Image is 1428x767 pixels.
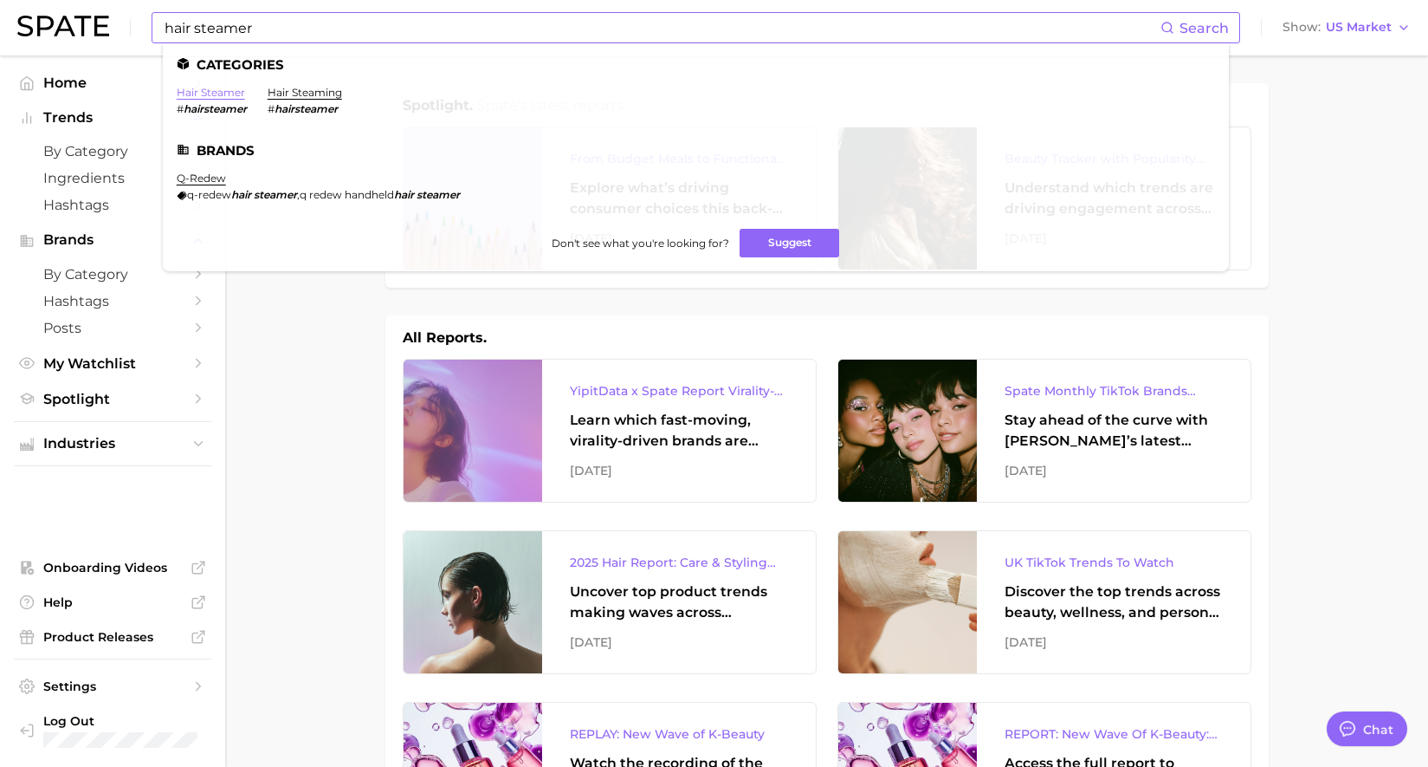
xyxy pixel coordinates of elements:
[1005,582,1223,623] div: Discover the top trends across beauty, wellness, and personal care on TikTok [GEOGRAPHIC_DATA].
[14,624,211,650] a: Product Releases
[43,197,182,213] span: Hashtags
[403,328,487,348] h1: All Reports.
[1278,16,1415,39] button: ShowUS Market
[163,13,1160,42] input: Search here for a brand, industry, or ingredient
[43,679,182,694] span: Settings
[43,320,182,336] span: Posts
[1005,724,1223,744] div: REPORT: New Wave Of K-Beauty: [GEOGRAPHIC_DATA]’s Trending Innovations In Skincare & Color Cosmetics
[14,105,211,131] button: Trends
[43,391,182,407] span: Spotlight
[43,629,182,645] span: Product Releases
[14,673,211,699] a: Settings
[14,165,211,192] a: Ingredients
[14,589,211,615] a: Help
[43,560,182,575] span: Onboarding Videos
[1005,410,1223,452] div: Stay ahead of the curve with [PERSON_NAME]’s latest monthly tracker, spotlighting the fastest-gro...
[394,188,414,201] em: hair
[17,16,109,36] img: SPATE
[403,530,817,674] a: 2025 Hair Report: Care & Styling ProductsUncover top product trends making waves across platforms...
[417,188,460,201] em: steamer
[43,713,202,729] span: Log Out
[1179,20,1229,36] span: Search
[231,188,251,201] em: hair
[570,632,788,653] div: [DATE]
[14,138,211,165] a: by Category
[268,102,275,115] span: #
[552,237,729,250] span: Don't see what you're looking for?
[14,708,211,753] a: Log out. Currently logged in with e-mail cassandra@mykitsch.com.
[837,530,1251,674] a: UK TikTok Trends To WatchDiscover the top trends across beauty, wellness, and personal care on Ti...
[177,102,184,115] span: #
[14,288,211,315] a: Hashtags
[177,188,460,201] div: ,
[14,386,211,413] a: Spotlight
[1326,23,1392,32] span: US Market
[14,431,211,457] button: Industries
[1005,380,1223,401] div: Spate Monthly TikTok Brands Tracker
[740,229,839,257] button: Suggest
[403,359,817,503] a: YipitData x Spate Report Virality-Driven Brands Are Taking a Slice of the Beauty PieLearn which f...
[43,170,182,186] span: Ingredients
[570,582,788,623] div: Uncover top product trends making waves across platforms — along with key insights into benefits,...
[570,410,788,452] div: Learn which fast-moving, virality-driven brands are leading the pack, the risks of viral growth, ...
[1005,632,1223,653] div: [DATE]
[43,232,182,248] span: Brands
[177,143,1215,158] li: Brands
[187,188,231,201] span: q-redew
[14,69,211,96] a: Home
[837,359,1251,503] a: Spate Monthly TikTok Brands TrackerStay ahead of the curve with [PERSON_NAME]’s latest monthly tr...
[1283,23,1321,32] span: Show
[177,172,226,185] a: q-redew
[570,380,788,401] div: YipitData x Spate Report Virality-Driven Brands Are Taking a Slice of the Beauty Pie
[43,266,182,283] span: by Category
[14,192,211,218] a: Hashtags
[268,86,342,99] a: hair steaming
[275,102,338,115] em: hairsteamer
[570,460,788,481] div: [DATE]
[43,110,182,126] span: Trends
[43,75,182,91] span: Home
[43,595,182,610] span: Help
[184,102,247,115] em: hairsteamer
[570,724,788,744] div: REPLAY: New Wave of K-Beauty
[177,86,245,99] a: hair steamer
[14,261,211,288] a: by Category
[43,293,182,309] span: Hashtags
[254,188,297,201] em: steamer
[1005,460,1223,481] div: [DATE]
[300,188,394,201] span: q redew handheld
[1005,552,1223,573] div: UK TikTok Trends To Watch
[43,355,182,372] span: My Watchlist
[43,436,182,452] span: Industries
[14,227,211,253] button: Brands
[43,143,182,159] span: by Category
[570,552,788,573] div: 2025 Hair Report: Care & Styling Products
[14,350,211,377] a: My Watchlist
[14,315,211,341] a: Posts
[177,57,1215,72] li: Categories
[14,555,211,581] a: Onboarding Videos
